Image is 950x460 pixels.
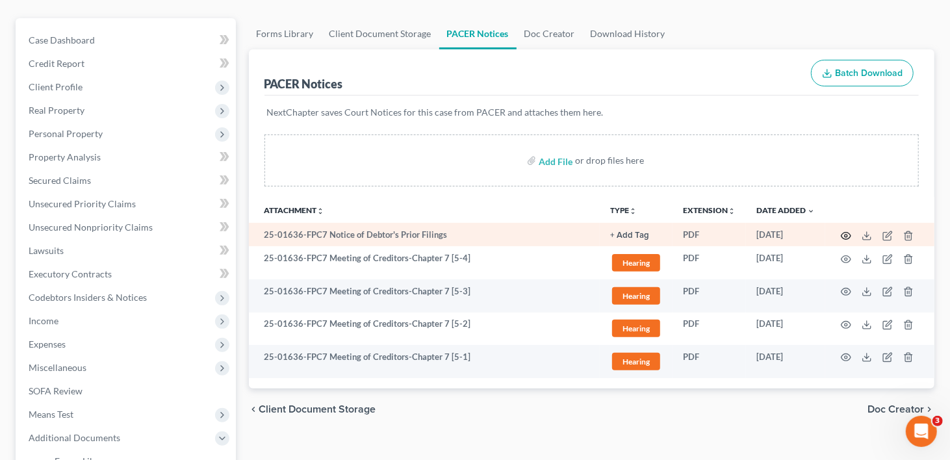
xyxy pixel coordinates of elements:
[317,207,325,215] i: unfold_more
[264,76,343,92] div: PACER Notices
[835,68,903,79] span: Batch Download
[264,205,325,215] a: Attachmentunfold_more
[683,205,736,215] a: Extensionunfold_more
[517,18,583,49] a: Doc Creator
[612,287,660,305] span: Hearing
[249,279,600,313] td: 25-01636-FPC7 Meeting of Creditors-Chapter 7 [5-3]
[18,52,236,75] a: Credit Report
[29,175,91,186] span: Secured Claims
[610,252,662,274] a: Hearing
[18,239,236,262] a: Lawsuits
[746,246,825,279] td: [DATE]
[249,246,600,279] td: 25-01636-FPC7 Meeting of Creditors-Chapter 7 [5-4]
[610,229,662,241] a: + Add Tag
[811,60,914,87] button: Batch Download
[18,192,236,216] a: Unsecured Priority Claims
[612,320,660,337] span: Hearing
[610,231,649,240] button: + Add Tag
[673,246,746,279] td: PDF
[746,313,825,346] td: [DATE]
[807,207,815,215] i: expand_more
[29,409,73,420] span: Means Test
[249,223,600,246] td: 25-01636-FPC7 Notice of Debtor's Prior Filings
[746,223,825,246] td: [DATE]
[612,254,660,272] span: Hearing
[29,105,84,116] span: Real Property
[18,146,236,169] a: Property Analysis
[583,18,673,49] a: Download History
[29,432,120,443] span: Additional Documents
[29,268,112,279] span: Executory Contracts
[746,279,825,313] td: [DATE]
[746,345,825,378] td: [DATE]
[29,385,83,396] span: SOFA Review
[249,404,376,415] button: chevron_left Client Document Storage
[29,58,84,69] span: Credit Report
[249,313,600,346] td: 25-01636-FPC7 Meeting of Creditors-Chapter 7 [5-2]
[29,81,83,92] span: Client Profile
[610,351,662,372] a: Hearing
[728,207,736,215] i: unfold_more
[29,292,147,303] span: Codebtors Insiders & Notices
[29,128,103,139] span: Personal Property
[610,285,662,307] a: Hearing
[18,29,236,52] a: Case Dashboard
[249,18,322,49] a: Forms Library
[29,34,95,45] span: Case Dashboard
[673,279,746,313] td: PDF
[29,362,86,373] span: Miscellaneous
[673,223,746,246] td: PDF
[322,18,439,49] a: Client Document Storage
[29,315,58,326] span: Income
[249,404,259,415] i: chevron_left
[629,207,637,215] i: unfold_more
[575,154,644,167] div: or drop files here
[29,198,136,209] span: Unsecured Priority Claims
[18,379,236,403] a: SOFA Review
[439,18,517,49] a: PACER Notices
[29,222,153,233] span: Unsecured Nonpriority Claims
[756,205,815,215] a: Date Added expand_more
[673,313,746,346] td: PDF
[673,345,746,378] td: PDF
[18,169,236,192] a: Secured Claims
[610,318,662,339] a: Hearing
[18,262,236,286] a: Executory Contracts
[267,106,917,119] p: NextChapter saves Court Notices for this case from PACER and attaches them here.
[612,353,660,370] span: Hearing
[924,404,934,415] i: chevron_right
[259,404,376,415] span: Client Document Storage
[249,345,600,378] td: 25-01636-FPC7 Meeting of Creditors-Chapter 7 [5-1]
[906,416,937,447] iframe: Intercom live chat
[867,404,934,415] button: Doc Creator chevron_right
[610,207,637,215] button: TYPEunfold_more
[29,339,66,350] span: Expenses
[867,404,924,415] span: Doc Creator
[932,416,943,426] span: 3
[18,216,236,239] a: Unsecured Nonpriority Claims
[29,151,101,162] span: Property Analysis
[29,245,64,256] span: Lawsuits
